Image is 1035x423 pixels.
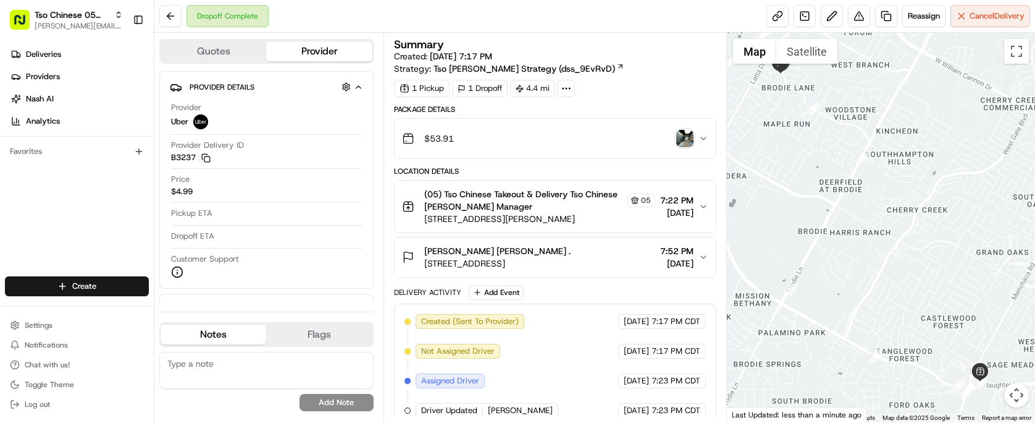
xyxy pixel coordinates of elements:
div: Last Updated: less than a minute ago [727,407,867,422]
span: [PERSON_NAME] [488,405,553,416]
button: Add Event [469,285,524,300]
button: Reassign [902,5,945,27]
div: Strategy: [394,62,624,75]
span: 7:22 PM [660,194,693,207]
span: Price [171,174,190,185]
button: Log out [5,396,149,413]
span: $4.99 [171,186,193,197]
span: [DATE] [660,257,693,270]
span: Log out [25,399,50,409]
span: 05 [641,195,651,205]
span: Uber [171,116,188,127]
span: (05) Tso Chinese Takeout & Delivery Tso Chinese [PERSON_NAME] Manager [424,188,624,213]
span: [DATE] 7:17 PM [430,51,492,62]
div: Location Details [394,166,716,176]
span: [DATE] [624,346,649,357]
span: Create [72,281,96,292]
span: Provider Details [190,82,254,92]
div: 1 Dropoff [452,80,508,97]
span: Analytics [26,116,60,127]
button: [PERSON_NAME][EMAIL_ADDRESS][DOMAIN_NAME] [35,21,123,31]
span: Provider Delivery ID [171,140,244,151]
span: Settings [25,320,52,330]
span: Dropoff ETA [171,231,214,242]
a: Open this area in Google Maps (opens a new window) [730,406,771,422]
span: Deliveries [26,49,61,60]
div: 10 [856,150,869,163]
span: 7:52 PM [660,245,693,257]
a: Nash AI [5,89,154,109]
div: 4 [962,380,975,394]
button: Toggle Theme [5,376,149,393]
a: Report a map error [982,414,1031,421]
img: photo_proof_of_delivery image [676,130,693,147]
div: 1 Pickup [394,80,450,97]
span: Provider [171,102,201,113]
button: $53.91photo_proof_of_delivery image [395,119,716,158]
span: Created (Sent To Provider) [421,316,519,327]
div: 7 [951,378,965,391]
div: Delivery Activity [394,288,461,297]
span: 7:17 PM CDT [652,346,700,357]
button: Quotes [161,41,266,61]
button: Flags [266,325,372,344]
button: CancelDelivery [950,5,1030,27]
span: [STREET_ADDRESS] [424,257,571,270]
div: Package Details [394,105,716,114]
div: 9 [782,283,796,297]
span: Map data ©2025 Google [882,414,950,421]
span: Notifications [25,340,68,350]
button: B3237 [171,152,211,163]
div: 8 [869,349,882,362]
span: [DATE] [624,316,649,327]
button: Notifications [5,336,149,354]
a: Deliveries [5,45,154,64]
div: 4.4 mi [510,80,555,97]
button: Provider Details [170,77,363,97]
span: [PERSON_NAME] [PERSON_NAME] . [424,245,571,257]
span: 7:23 PM CDT [652,375,700,387]
span: Toggle Theme [25,380,74,390]
span: Chat with us! [25,360,70,370]
button: Tso Chinese 05 [PERSON_NAME][PERSON_NAME][EMAIL_ADDRESS][DOMAIN_NAME] [5,5,128,35]
span: Not Assigned Driver [421,346,495,357]
button: (05) Tso Chinese Takeout & Delivery Tso Chinese [PERSON_NAME] Manager05[STREET_ADDRESS][PERSON_NA... [395,181,716,233]
span: 7:23 PM CDT [652,405,700,416]
span: [DATE] [660,207,693,219]
button: Create [5,276,149,296]
span: Customer Support [171,254,239,265]
span: [DATE] [624,405,649,416]
button: Show street map [733,39,776,64]
button: Provider [266,41,372,61]
button: Chat with us! [5,356,149,374]
button: Show satellite imagery [776,39,837,64]
img: uber-new-logo.jpeg [193,114,208,129]
span: Providers [26,71,60,82]
button: Settings [5,317,149,334]
span: Tso [PERSON_NAME] Strategy (dss_9EvRvD) [434,62,615,75]
button: [PERSON_NAME] [PERSON_NAME] .[STREET_ADDRESS]7:52 PM[DATE] [395,237,716,277]
span: [STREET_ADDRESS][PERSON_NAME] [424,213,655,225]
a: Providers [5,67,154,87]
img: Google [730,406,771,422]
span: Driver Updated [421,405,477,416]
button: Toggle fullscreen view [1004,39,1029,64]
span: Pickup ETA [171,208,212,219]
div: 11 [806,101,819,115]
span: 7:17 PM CDT [652,316,700,327]
span: Created: [394,50,492,62]
span: [DATE] [624,375,649,387]
button: Tso Chinese 05 [PERSON_NAME] [35,9,109,21]
div: Favorites [5,142,149,161]
span: Assigned Driver [421,375,479,387]
span: Nash AI [26,93,54,105]
a: Analytics [5,111,154,131]
div: 6 [973,375,987,389]
span: $53.91 [424,132,454,145]
span: Reassign [908,11,940,22]
a: Tso [PERSON_NAME] Strategy (dss_9EvRvD) [434,62,624,75]
a: Terms [957,414,974,421]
